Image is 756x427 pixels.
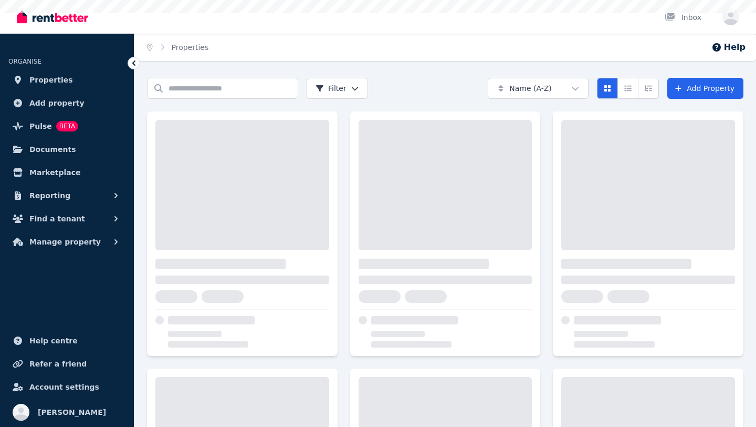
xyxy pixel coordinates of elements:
[29,334,78,347] span: Help centre
[29,189,70,202] span: Reporting
[597,78,618,99] button: Card view
[172,43,209,52] a: Properties
[617,78,638,99] button: Compact list view
[307,78,368,99] button: Filter
[667,78,743,99] a: Add Property
[8,69,125,90] a: Properties
[29,120,52,133] span: Pulse
[56,121,78,131] span: BETA
[597,78,659,99] div: View options
[29,74,73,86] span: Properties
[29,143,76,156] span: Documents
[8,93,125,114] a: Add property
[8,139,125,160] a: Documents
[8,116,125,137] a: PulseBETA
[8,231,125,252] button: Manage property
[8,185,125,206] button: Reporting
[8,377,125,398] a: Account settings
[665,12,701,23] div: Inbox
[316,83,346,94] span: Filter
[711,41,745,54] button: Help
[8,353,125,374] a: Refer a friend
[29,358,87,370] span: Refer a friend
[8,58,41,65] span: ORGANISE
[134,34,221,61] nav: Breadcrumb
[8,162,125,183] a: Marketplace
[8,208,125,229] button: Find a tenant
[509,83,552,94] span: Name (A-Z)
[29,212,85,225] span: Find a tenant
[29,97,85,109] span: Add property
[29,166,80,179] span: Marketplace
[488,78,589,99] button: Name (A-Z)
[38,406,106,419] span: [PERSON_NAME]
[17,9,88,25] img: RentBetter
[8,330,125,351] a: Help centre
[638,78,659,99] button: Expanded list view
[29,381,99,393] span: Account settings
[29,236,101,248] span: Manage property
